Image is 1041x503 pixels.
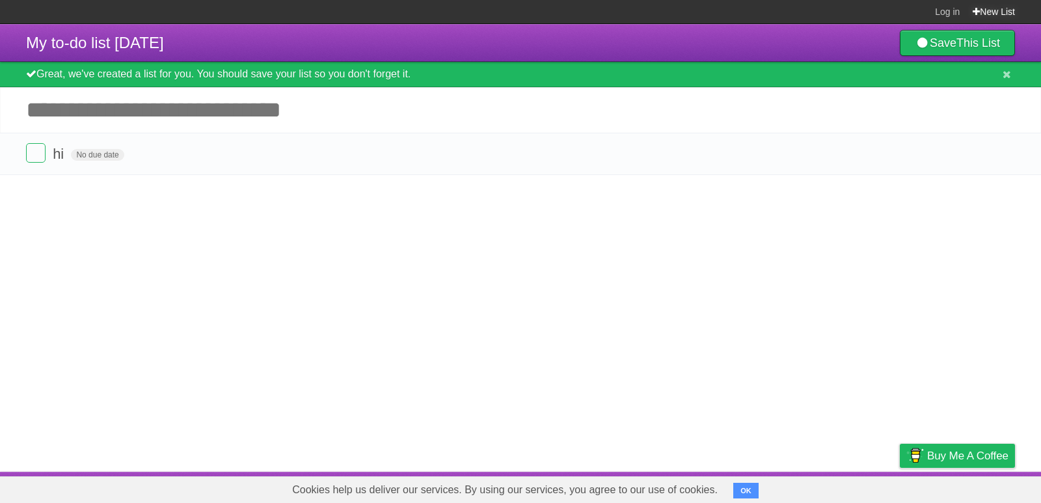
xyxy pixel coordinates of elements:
[279,477,731,503] span: Cookies help us deliver our services. By using our services, you agree to our use of cookies.
[927,444,1008,467] span: Buy me a coffee
[883,475,917,500] a: Privacy
[900,30,1015,56] a: SaveThis List
[26,143,46,163] label: Done
[933,475,1015,500] a: Suggest a feature
[956,36,1000,49] b: This List
[906,444,924,467] img: Buy me a coffee
[53,146,67,162] span: hi
[26,34,164,51] span: My to-do list [DATE]
[900,444,1015,468] a: Buy me a coffee
[770,475,822,500] a: Developers
[71,149,124,161] span: No due date
[733,483,759,498] button: OK
[727,475,754,500] a: About
[839,475,867,500] a: Terms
